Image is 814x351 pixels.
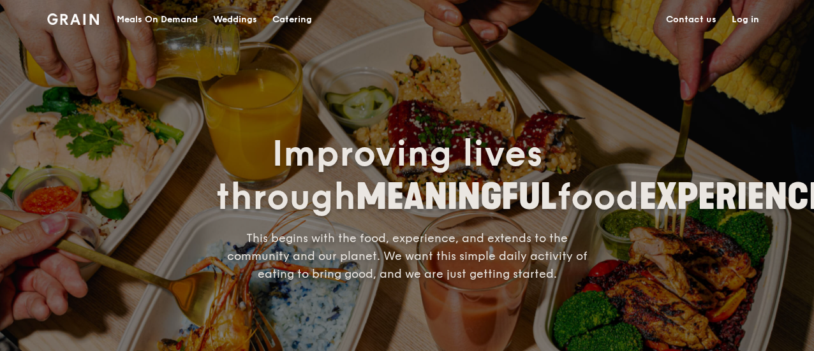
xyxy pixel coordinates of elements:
[227,231,588,281] span: This begins with the food, experience, and extends to the community and our planet. We want this ...
[265,1,320,39] a: Catering
[658,1,724,39] a: Contact us
[724,1,767,39] a: Log in
[117,1,198,39] div: Meals On Demand
[356,176,557,218] span: MEANINGFUL
[47,13,99,25] img: Grain
[272,1,312,39] div: Catering
[213,1,257,39] div: Weddings
[205,1,265,39] a: Weddings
